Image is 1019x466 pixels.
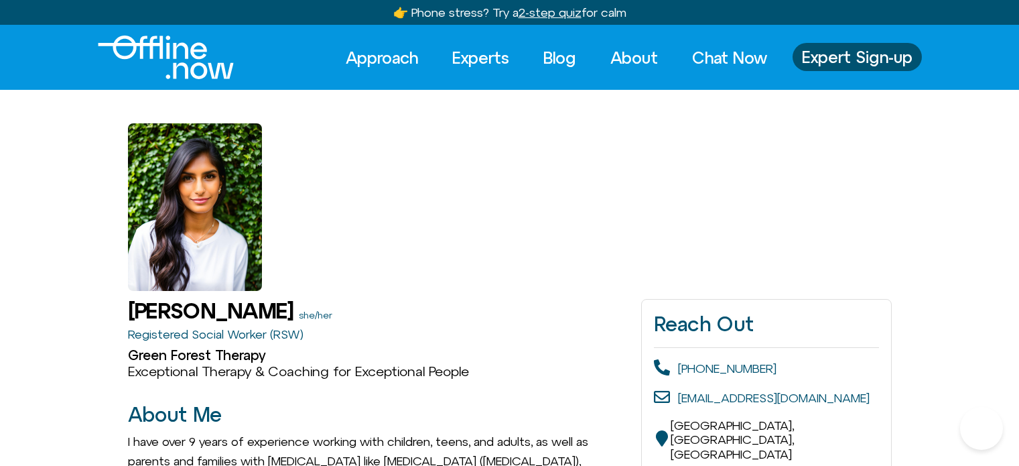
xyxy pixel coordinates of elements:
[299,310,332,321] a: she/her
[98,36,211,79] div: Logo
[598,43,670,72] a: About
[519,5,582,19] u: 2-step quiz
[678,391,870,405] a: [EMAIL_ADDRESS][DOMAIN_NAME]
[393,5,626,19] a: 👉 Phone stress? Try a2-step quizfor calm
[680,43,779,72] a: Chat Now
[128,363,628,380] h3: Exceptional Therapy & Coaching for Exceptional People
[678,361,776,375] a: [PHONE_NUMBER]
[531,43,588,72] a: Blog
[793,43,922,71] a: Expert Sign-up
[960,407,1003,450] iframe: Botpress
[440,43,521,72] a: Experts
[334,43,430,72] a: Approach
[671,418,794,461] span: [GEOGRAPHIC_DATA], [GEOGRAPHIC_DATA], [GEOGRAPHIC_DATA]
[128,299,293,323] h1: [PERSON_NAME]
[128,327,303,341] a: Registered Social Worker (RSW)
[128,347,628,363] h2: Green Forest Therapy
[128,404,628,426] h2: About Me
[334,43,779,72] nav: Menu
[98,36,234,79] img: offline.now
[654,312,878,336] h2: Reach Out
[802,48,912,66] span: Expert Sign-up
